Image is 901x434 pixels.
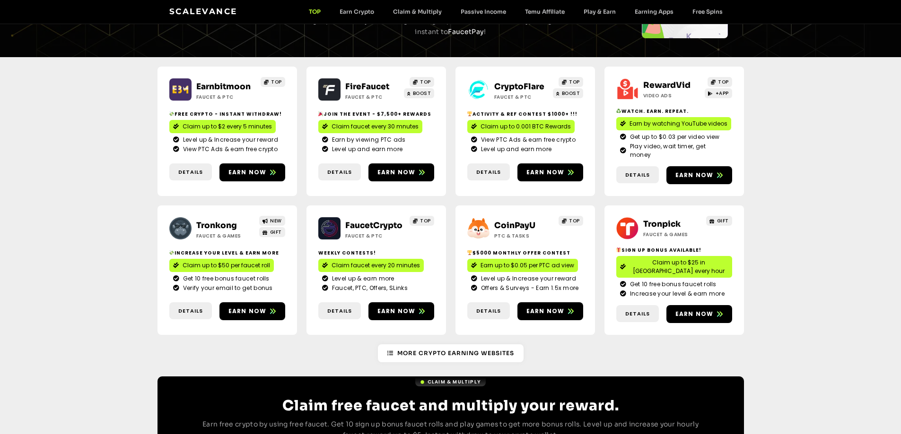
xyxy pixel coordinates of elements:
[467,120,575,133] a: Claim up to 0.001 BTC Rewards
[481,122,571,131] span: Claim up to 0.001 BTC Rewards
[666,305,732,323] a: Earn now
[481,261,574,270] span: Earn up to $0.05 per PTC ad view
[378,344,524,362] a: More Crypto Earning Websites
[415,377,486,386] a: Claim & Multiply
[261,77,285,87] a: TOP
[195,397,706,414] h2: Claim free faucet and multiply your reward.
[318,111,434,118] h2: Join the event - $7,500+ Rewards
[643,80,691,90] a: RewardVid
[616,256,732,278] a: Claim up to $25 in [GEOGRAPHIC_DATA] every hour
[574,8,625,15] a: Play & Earn
[196,82,251,92] a: Earnbitmoon
[228,168,267,177] span: Earn now
[628,280,717,289] span: Get 10 free bonus faucet rolls
[345,94,404,101] h2: Faucet & PTC
[178,168,203,176] span: Details
[451,8,516,15] a: Passive Income
[219,302,285,320] a: Earn now
[643,92,702,99] h2: Video ads
[318,249,434,256] h2: Weekly contests!
[494,221,535,230] a: CoinPayU
[616,247,732,254] h2: Sign Up Bonus Available!
[420,78,431,85] span: TOP
[517,163,583,181] a: Earn now
[643,219,681,229] a: Tronpick
[643,231,702,238] h2: Faucet & Games
[448,27,484,36] a: FaucetPay
[404,88,434,98] a: BOOST
[410,77,434,87] a: TOP
[428,378,481,385] span: Claim & Multiply
[169,249,285,256] h2: Increase your level & earn more
[318,111,323,116] img: 🎉
[330,284,408,292] span: Faucet, PTC, Offers, SLinks
[526,307,565,315] span: Earn now
[330,274,394,283] span: Level up & earn more
[706,216,732,226] a: GIFT
[616,247,621,252] img: 🎁
[270,229,282,236] span: GIFT
[616,305,659,323] a: Details
[178,307,203,315] span: Details
[368,302,434,320] a: Earn now
[377,168,416,177] span: Earn now
[616,108,732,115] h2: Watch. Earn. Repeat.
[675,171,714,179] span: Earn now
[683,8,732,15] a: Free Spins
[630,119,727,128] span: Earn by watching YouTube videos
[718,78,729,85] span: TOP
[228,307,267,315] span: Earn now
[169,120,276,133] a: Claim up to $2 every 5 minutes
[420,217,431,224] span: TOP
[630,258,728,275] span: Claim up to $25 in [GEOGRAPHIC_DATA] every hour
[318,259,424,272] a: Claim faucet every 20 minutes
[330,136,406,144] span: Earn by viewing PTC ads
[716,90,729,97] span: +APP
[476,168,501,176] span: Details
[183,122,272,131] span: Claim up to $2 every 5 minutes
[467,163,510,181] a: Details
[467,259,578,272] a: Earn up to $0.05 per PTC ad view
[494,232,553,239] h2: ptc & Tasks
[196,221,237,230] a: Tronkong
[318,120,422,133] a: Claim faucet every 30 mnutes
[330,145,403,153] span: Level up and earn more
[717,217,729,224] span: GIFT
[410,216,434,226] a: TOP
[628,133,720,141] span: Get up to $0.03 per video view
[397,349,514,357] span: More Crypto Earning Websites
[526,168,565,177] span: Earn now
[467,111,583,118] h2: Activity & ref contest $1000+ !!!
[494,94,553,101] h2: Faucet & PTC
[259,227,285,237] a: GIFT
[169,111,285,118] h2: Free crypto - Instant withdraw!
[345,221,402,230] a: FaucetCrypto
[559,77,583,87] a: TOP
[675,310,714,318] span: Earn now
[516,8,574,15] a: Temu Affiliate
[196,232,255,239] h2: Faucet & Games
[271,78,282,85] span: TOP
[181,145,278,153] span: View PTC Ads & earn free crypto
[479,274,576,283] span: Level up & Increase your reward
[299,8,330,15] a: TOP
[169,259,274,272] a: Claim up to $50 per faucet roll
[196,94,255,101] h2: Faucet & PTC
[345,82,389,92] a: FireFaucet
[183,261,270,270] span: Claim up to $50 per faucet roll
[562,90,580,97] span: BOOST
[169,163,212,181] a: Details
[616,166,659,184] a: Details
[318,302,361,320] a: Details
[625,171,650,179] span: Details
[413,90,431,97] span: BOOST
[628,289,725,298] span: Increase your level & earn more
[169,302,212,320] a: Details
[476,307,501,315] span: Details
[625,310,650,318] span: Details
[181,274,270,283] span: Get 10 free bonus faucet rolls
[467,111,472,116] img: 🏆
[368,163,434,181] a: Earn now
[494,82,544,92] a: CryptoFlare
[169,111,174,116] img: 💸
